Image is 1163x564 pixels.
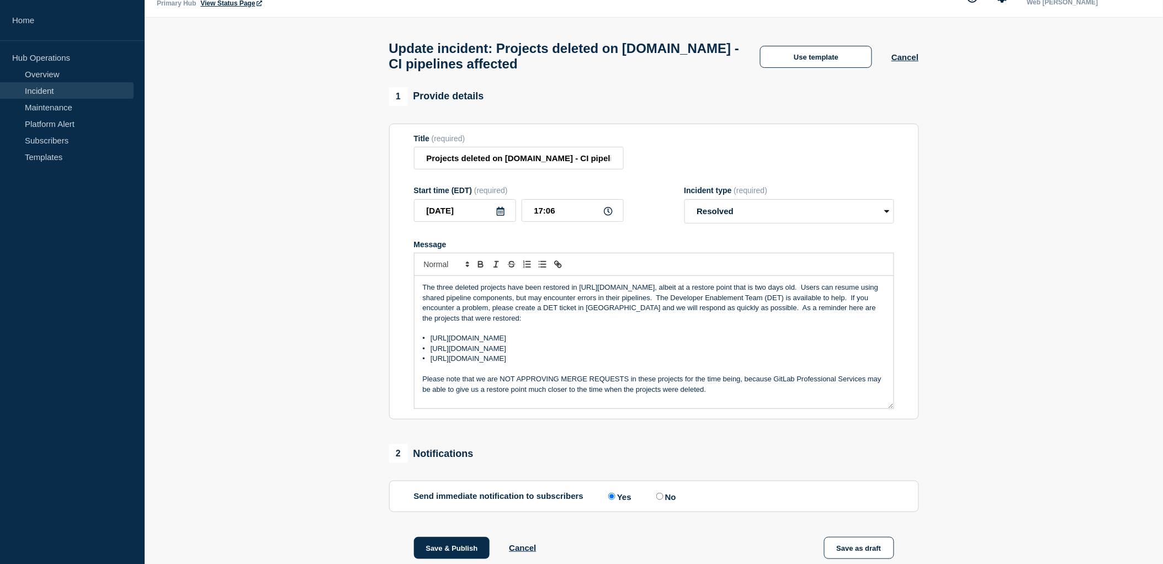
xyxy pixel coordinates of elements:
[474,186,508,195] span: (required)
[684,199,894,224] select: Incident type
[389,41,741,72] h1: Update incident: Projects deleted on [DOMAIN_NAME] - CI pipelines affected
[389,444,408,463] span: 2
[423,354,885,364] p: • [URL][DOMAIN_NAME]
[432,134,465,143] span: (required)
[760,46,872,68] button: Use template
[414,147,624,169] input: Title
[419,258,473,271] span: Font size
[414,537,490,559] button: Save & Publish
[423,374,885,395] p: Please note that we are NOT APPROVING MERGE REQUESTS in these projects for the time being, becaus...
[824,537,894,559] button: Save as draft
[414,186,624,195] div: Start time (EDT)
[423,344,885,354] p: • [URL][DOMAIN_NAME]
[423,333,885,343] p: • [URL][DOMAIN_NAME]
[522,199,624,222] input: HH:MM
[389,87,408,106] span: 1
[509,543,536,552] button: Cancel
[414,491,584,502] p: Send immediate notification to subscribers
[891,52,918,62] button: Cancel
[550,258,566,271] button: Toggle link
[488,258,504,271] button: Toggle italic text
[504,258,519,271] button: Toggle strikethrough text
[414,134,624,143] div: Title
[423,283,885,323] p: The three deleted projects have been restored in [URL][DOMAIN_NAME], albeit at a restore point th...
[684,186,894,195] div: Incident type
[414,240,894,249] div: Message
[608,493,615,500] input: Yes
[414,491,894,502] div: Send immediate notification to subscribers
[414,199,516,222] input: YYYY-MM-DD
[656,493,663,500] input: No
[519,258,535,271] button: Toggle ordered list
[606,491,631,502] label: Yes
[535,258,550,271] button: Toggle bulleted list
[415,276,894,408] div: Message
[654,491,676,502] label: No
[389,444,474,463] div: Notifications
[389,87,484,106] div: Provide details
[473,258,488,271] button: Toggle bold text
[734,186,768,195] span: (required)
